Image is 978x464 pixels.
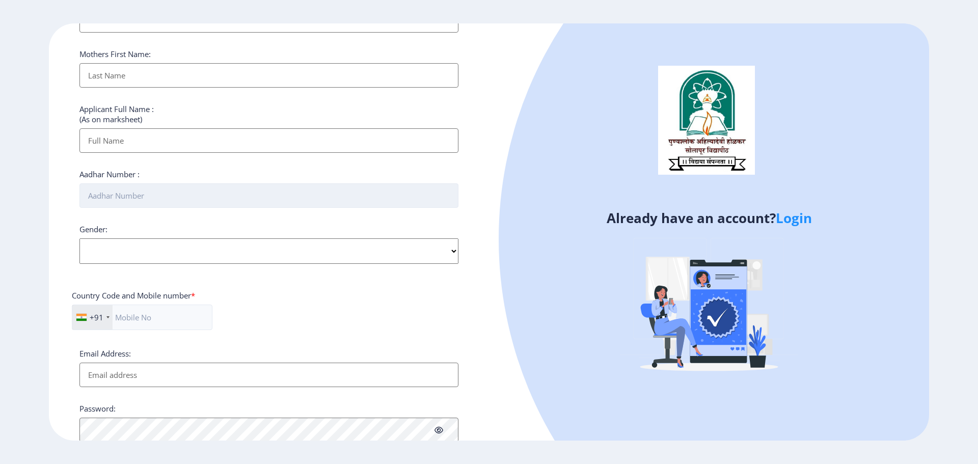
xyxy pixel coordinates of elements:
[79,63,458,88] input: Last Name
[658,66,755,175] img: logo
[72,305,113,330] div: India (भारत): +91
[72,305,212,330] input: Mobile No
[79,403,116,414] label: Password:
[79,49,151,59] label: Mothers First Name:
[90,312,103,322] div: +91
[79,183,458,208] input: Aadhar Number
[79,363,458,387] input: Email address
[620,219,798,397] img: Verified-rafiki.svg
[72,290,195,301] label: Country Code and Mobile number
[79,348,131,359] label: Email Address:
[497,210,921,226] h4: Already have an account?
[79,169,140,179] label: Aadhar Number :
[79,104,154,124] label: Applicant Full Name : (As on marksheet)
[776,209,812,227] a: Login
[79,128,458,153] input: Full Name
[79,224,107,234] label: Gender:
